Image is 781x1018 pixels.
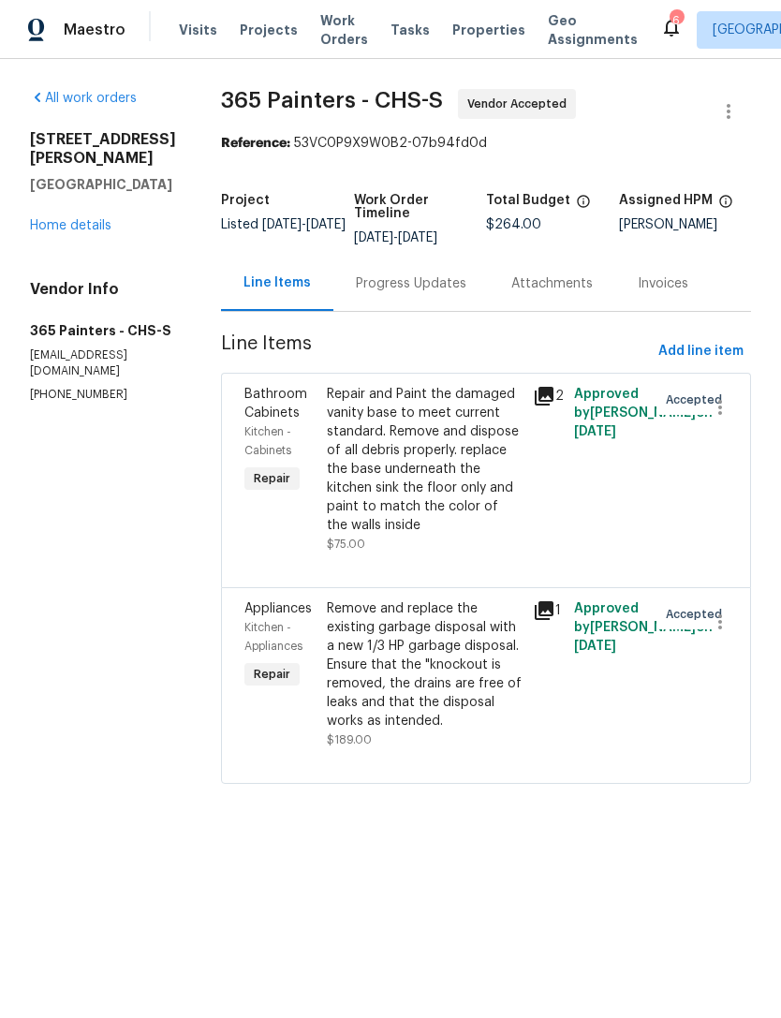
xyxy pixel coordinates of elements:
[574,425,616,438] span: [DATE]
[533,599,563,622] div: 1
[354,231,437,244] span: -
[306,218,346,231] span: [DATE]
[574,602,713,653] span: Approved by [PERSON_NAME] on
[670,11,683,30] div: 6
[30,92,137,105] a: All work orders
[327,539,365,550] span: $75.00
[30,347,176,379] p: [EMAIL_ADDRESS][DOMAIN_NAME]
[354,194,487,220] h5: Work Order Timeline
[666,605,729,624] span: Accepted
[574,388,713,438] span: Approved by [PERSON_NAME] on
[511,274,593,293] div: Attachments
[30,219,111,232] a: Home details
[651,334,751,369] button: Add line item
[718,194,733,218] span: The hpm assigned to this work order.
[30,321,176,340] h5: 365 Painters - CHS-S
[533,385,563,407] div: 2
[221,334,651,369] span: Line Items
[246,469,298,488] span: Repair
[486,218,541,231] span: $264.00
[327,734,372,745] span: $189.00
[244,426,291,456] span: Kitchen - Cabinets
[221,218,346,231] span: Listed
[467,95,574,113] span: Vendor Accepted
[30,280,176,299] h4: Vendor Info
[576,194,591,218] span: The total cost of line items that have been proposed by Opendoor. This sum includes line items th...
[30,175,176,194] h5: [GEOGRAPHIC_DATA]
[179,21,217,39] span: Visits
[262,218,346,231] span: -
[244,602,312,615] span: Appliances
[356,274,466,293] div: Progress Updates
[574,640,616,653] span: [DATE]
[64,21,125,39] span: Maestro
[666,391,729,409] span: Accepted
[244,622,302,652] span: Kitchen - Appliances
[327,385,522,535] div: Repair and Paint the damaged vanity base to meet current standard. Remove and dispose of all debr...
[354,231,393,244] span: [DATE]
[320,11,368,49] span: Work Orders
[221,89,443,111] span: 365 Painters - CHS-S
[246,665,298,684] span: Repair
[327,599,522,730] div: Remove and replace the existing garbage disposal with a new 1/3 HP garbage disposal. Ensure that ...
[240,21,298,39] span: Projects
[619,194,713,207] h5: Assigned HPM
[221,194,270,207] h5: Project
[30,387,176,403] p: [PHONE_NUMBER]
[221,137,290,150] b: Reference:
[638,274,688,293] div: Invoices
[619,218,752,231] div: [PERSON_NAME]
[486,194,570,207] h5: Total Budget
[221,134,751,153] div: 53VC0P9X9W0B2-07b94fd0d
[262,218,302,231] span: [DATE]
[452,21,525,39] span: Properties
[243,273,311,292] div: Line Items
[398,231,437,244] span: [DATE]
[390,23,430,37] span: Tasks
[548,11,638,49] span: Geo Assignments
[30,130,176,168] h2: [STREET_ADDRESS][PERSON_NAME]
[658,340,744,363] span: Add line item
[244,388,307,420] span: Bathroom Cabinets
